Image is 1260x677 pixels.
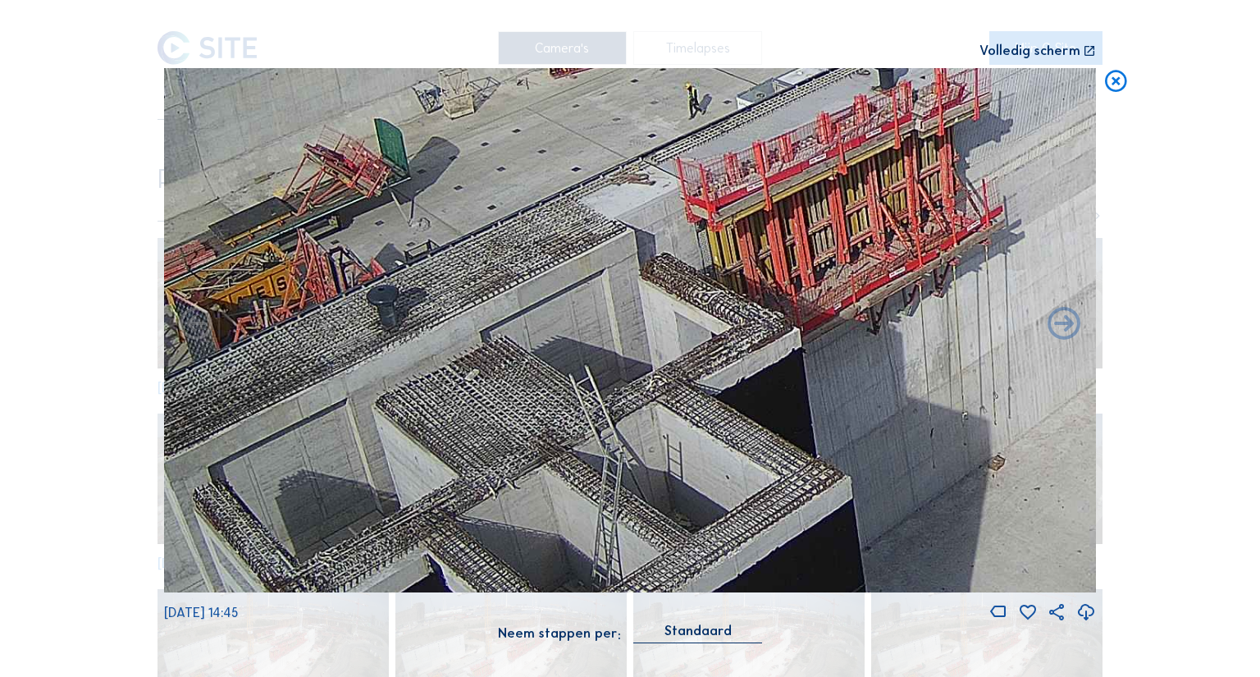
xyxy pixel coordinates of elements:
i: Forward [176,305,216,345]
div: Standaard [633,624,762,643]
div: Standaard [664,624,732,638]
img: Image [164,68,1096,592]
div: Neem stappen per: [498,627,621,640]
div: Volledig scherm [979,44,1080,58]
span: [DATE] 14:45 [164,605,238,620]
i: Back [1044,305,1084,345]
